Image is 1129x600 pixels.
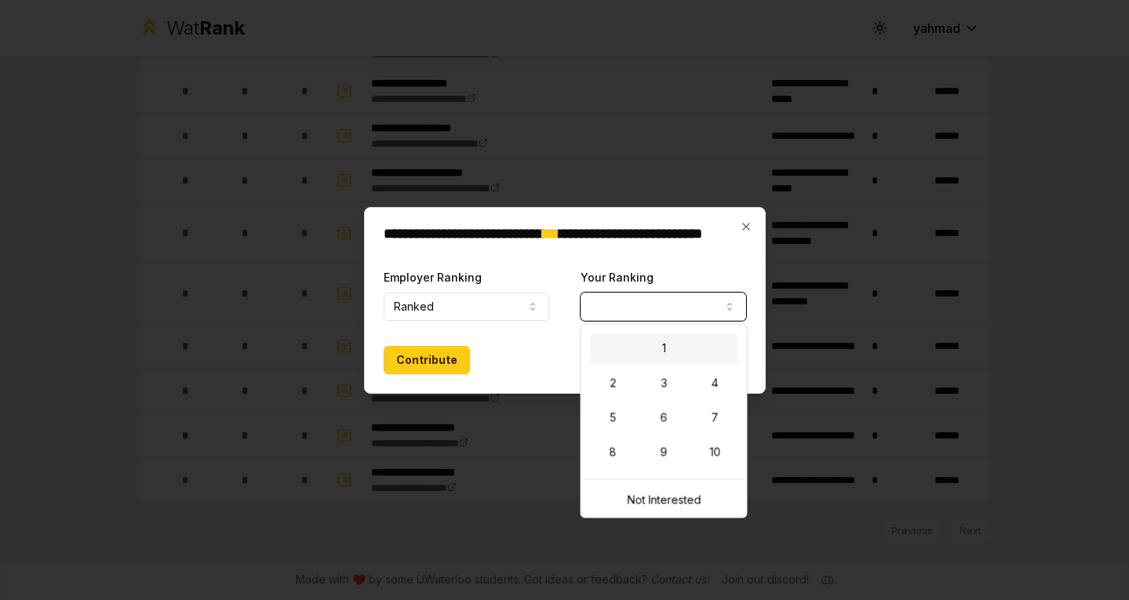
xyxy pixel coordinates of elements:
[384,271,482,284] label: Employer Ranking
[712,410,719,426] span: 7
[581,271,654,284] label: Your Ranking
[661,376,667,391] span: 3
[712,376,719,391] span: 4
[627,493,701,508] span: Not Interested
[661,410,668,426] span: 6
[610,445,617,460] span: 8
[661,445,668,460] span: 9
[662,340,666,356] span: 1
[384,346,470,374] button: Contribute
[709,445,720,460] span: 10
[610,376,616,391] span: 2
[610,410,616,426] span: 5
